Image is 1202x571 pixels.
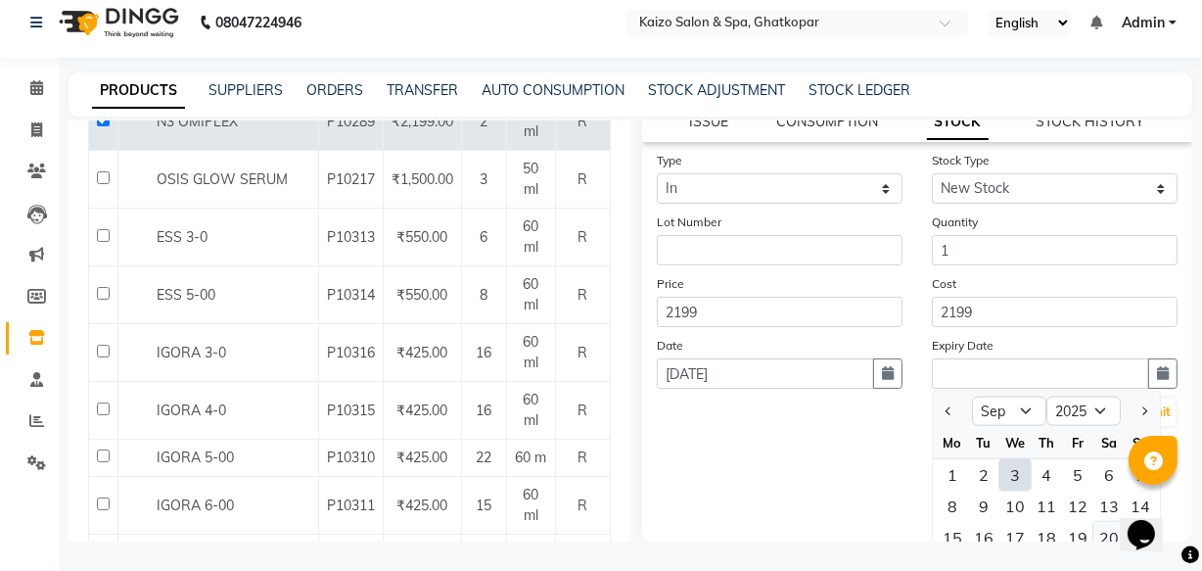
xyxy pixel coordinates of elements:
[937,522,968,553] div: Monday, September 15, 2025
[481,286,488,304] span: 8
[208,81,283,99] a: SUPPLIERS
[327,497,375,514] span: P10311
[690,113,729,130] a: ISSUE
[1120,493,1182,551] iframe: chat widget
[999,491,1031,522] div: Wednesday, September 10, 2025
[1031,459,1062,491] div: 4
[327,286,375,304] span: P10314
[327,228,375,246] span: P10313
[999,491,1031,522] div: 10
[809,81,910,99] a: STOCK LEDGER
[657,275,684,293] label: Price
[327,402,375,419] span: P10315
[1093,459,1125,491] div: 6
[1062,522,1093,553] div: 19
[578,402,588,419] span: R
[927,105,989,140] a: STOCK
[999,459,1031,491] div: 3
[1062,427,1093,458] div: Fr
[1062,491,1093,522] div: Friday, September 12, 2025
[481,170,488,188] span: 3
[1125,491,1156,522] div: 14
[777,113,879,130] a: CONSUMPTION
[1093,522,1125,553] div: 20
[157,449,234,466] span: IGORA 5-00
[524,333,539,371] span: 60 ml
[1031,491,1062,522] div: Thursday, September 11, 2025
[941,396,957,427] button: Previous month
[157,286,215,304] span: ESS 5-00
[968,491,999,522] div: 9
[937,491,968,522] div: 8
[1125,459,1156,491] div: 7
[477,497,492,514] span: 15
[578,497,588,514] span: R
[392,170,453,188] span: ₹1,500.00
[397,402,448,419] span: ₹425.00
[1093,427,1125,458] div: Sa
[972,397,1046,426] select: Select month
[524,391,539,429] span: 60 ml
[578,286,588,304] span: R
[397,497,448,514] span: ₹425.00
[932,214,978,231] label: Quantity
[482,81,624,99] a: AUTO CONSUMPTION
[1062,491,1093,522] div: 12
[968,459,999,491] div: 2
[578,228,588,246] span: R
[999,427,1031,458] div: We
[1031,491,1062,522] div: 11
[157,113,238,130] span: N3 OMIPLEX
[968,522,999,553] div: 16
[157,170,288,188] span: OSIS GLOW SERUM
[968,522,999,553] div: Tuesday, September 16, 2025
[648,81,785,99] a: STOCK ADJUSTMENT
[157,402,226,419] span: IGORA 4-0
[1125,427,1156,458] div: Su
[1125,491,1156,522] div: Sunday, September 14, 2025
[477,344,492,361] span: 16
[1031,459,1062,491] div: Thursday, September 4, 2025
[1093,459,1125,491] div: Saturday, September 6, 2025
[932,275,956,293] label: Cost
[1125,459,1156,491] div: Sunday, September 7, 2025
[657,152,682,169] label: Type
[327,113,375,130] span: P10289
[937,427,968,458] div: Mo
[937,459,968,491] div: Monday, September 1, 2025
[327,170,375,188] span: P10217
[516,449,547,466] span: 60 m
[578,113,588,130] span: R
[1093,522,1125,553] div: Saturday, September 20, 2025
[397,344,448,361] span: ₹425.00
[397,449,448,466] span: ₹425.00
[1093,491,1125,522] div: 13
[932,337,994,355] label: Expiry Date
[968,459,999,491] div: Tuesday, September 2, 2025
[157,344,226,361] span: IGORA 3-0
[92,73,185,109] a: PRODUCTS
[1031,427,1062,458] div: Th
[937,491,968,522] div: Monday, September 8, 2025
[477,402,492,419] span: 16
[327,449,375,466] span: P10310
[657,337,683,355] label: Date
[397,286,448,304] span: ₹550.00
[397,228,448,246] span: ₹550.00
[524,486,539,524] span: 60 ml
[937,459,968,491] div: 1
[578,449,588,466] span: R
[999,522,1031,553] div: 17
[1062,459,1093,491] div: Friday, September 5, 2025
[524,275,539,313] span: 60 ml
[387,81,458,99] a: TRANSFER
[1122,13,1165,33] span: Admin
[157,497,234,514] span: IGORA 6-00
[1135,396,1152,427] button: Next month
[932,152,990,169] label: Stock Type
[157,228,208,246] span: ESS 3-0
[657,214,721,231] label: Lot Number
[392,113,453,130] span: ₹2,199.00
[999,522,1031,553] div: Wednesday, September 17, 2025
[1031,522,1062,553] div: 18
